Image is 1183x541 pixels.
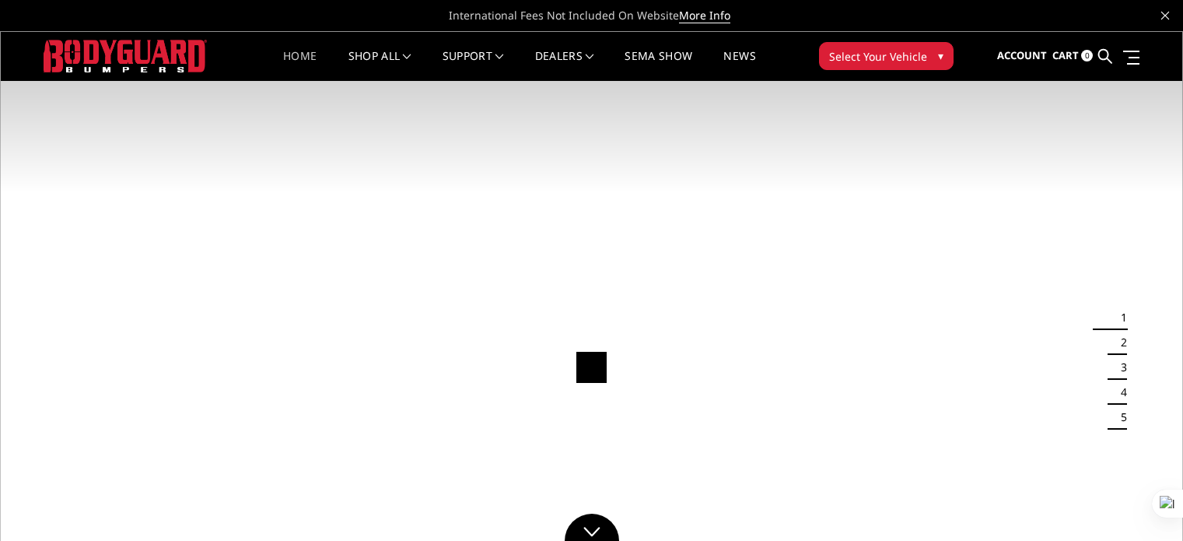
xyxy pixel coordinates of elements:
[1052,35,1093,77] a: Cart 0
[1081,50,1093,61] span: 0
[1052,48,1079,62] span: Cart
[1111,330,1127,355] button: 2 of 5
[283,51,317,81] a: Home
[997,48,1047,62] span: Account
[348,51,411,81] a: shop all
[723,51,755,81] a: News
[1111,405,1127,430] button: 5 of 5
[829,48,927,65] span: Select Your Vehicle
[443,51,504,81] a: Support
[938,47,943,64] span: ▾
[1111,305,1127,330] button: 1 of 5
[565,514,619,541] a: Click to Down
[535,51,594,81] a: Dealers
[1111,355,1127,380] button: 3 of 5
[997,35,1047,77] a: Account
[44,40,207,72] img: BODYGUARD BUMPERS
[625,51,692,81] a: SEMA Show
[1111,380,1127,405] button: 4 of 5
[819,42,954,70] button: Select Your Vehicle
[679,8,730,23] a: More Info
